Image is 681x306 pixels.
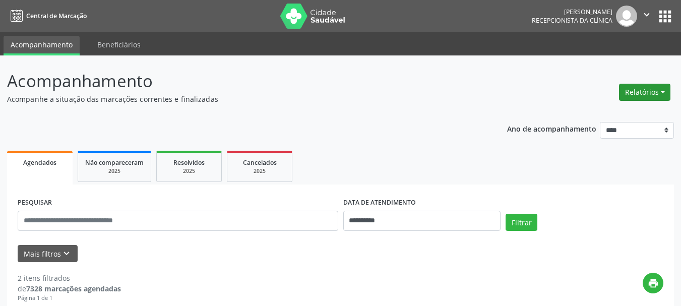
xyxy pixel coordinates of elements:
a: Central de Marcação [7,8,87,24]
span: Não compareceram [85,158,144,167]
div: 2025 [85,167,144,175]
a: Acompanhamento [4,36,80,55]
div: 2 itens filtrados [18,273,121,283]
button: Relatórios [619,84,670,101]
p: Acompanhe a situação das marcações correntes e finalizadas [7,94,474,104]
button: print [643,273,663,293]
p: Ano de acompanhamento [507,122,596,135]
span: Cancelados [243,158,277,167]
button:  [637,6,656,27]
img: img [616,6,637,27]
strong: 7328 marcações agendadas [26,284,121,293]
span: Recepcionista da clínica [532,16,612,25]
p: Acompanhamento [7,69,474,94]
span: Central de Marcação [26,12,87,20]
span: Agendados [23,158,56,167]
button: Mais filtroskeyboard_arrow_down [18,245,78,263]
i: keyboard_arrow_down [61,248,72,259]
div: [PERSON_NAME] [532,8,612,16]
i:  [641,9,652,20]
div: Página 1 de 1 [18,294,121,302]
button: Filtrar [506,214,537,231]
span: Resolvidos [173,158,205,167]
div: 2025 [234,167,285,175]
div: de [18,283,121,294]
button: apps [656,8,674,25]
a: Beneficiários [90,36,148,53]
label: PESQUISAR [18,195,52,211]
div: 2025 [164,167,214,175]
i: print [648,278,659,289]
label: DATA DE ATENDIMENTO [343,195,416,211]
